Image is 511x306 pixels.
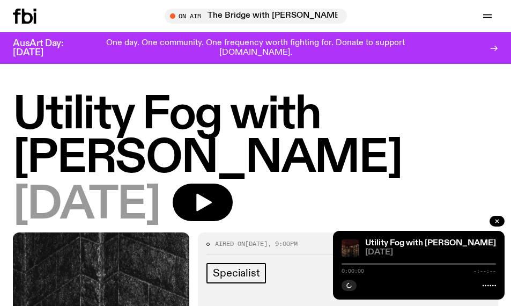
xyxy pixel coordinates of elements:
span: Specialist [213,267,260,279]
span: 0:00:00 [342,268,364,274]
img: Cover to (SAFETY HAZARD) مخاطر السلامة by electroneya, MARTINA and TNSXORDS [342,239,359,257]
button: On AirThe Bridge with [PERSON_NAME] [165,9,347,24]
p: One day. One community. One frequency worth fighting for. Donate to support [DOMAIN_NAME]. [90,39,421,57]
span: Aired on [215,239,245,248]
span: -:--:-- [473,268,496,274]
h1: Utility Fog with [PERSON_NAME] [13,93,498,180]
a: Utility Fog with [PERSON_NAME] [365,239,496,247]
span: [DATE] [245,239,268,248]
span: , 9:00pm [268,239,298,248]
h3: AusArt Day: [DATE] [13,39,82,57]
span: [DATE] [13,184,160,227]
a: Specialist [206,263,266,283]
span: [DATE] [365,249,496,257]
